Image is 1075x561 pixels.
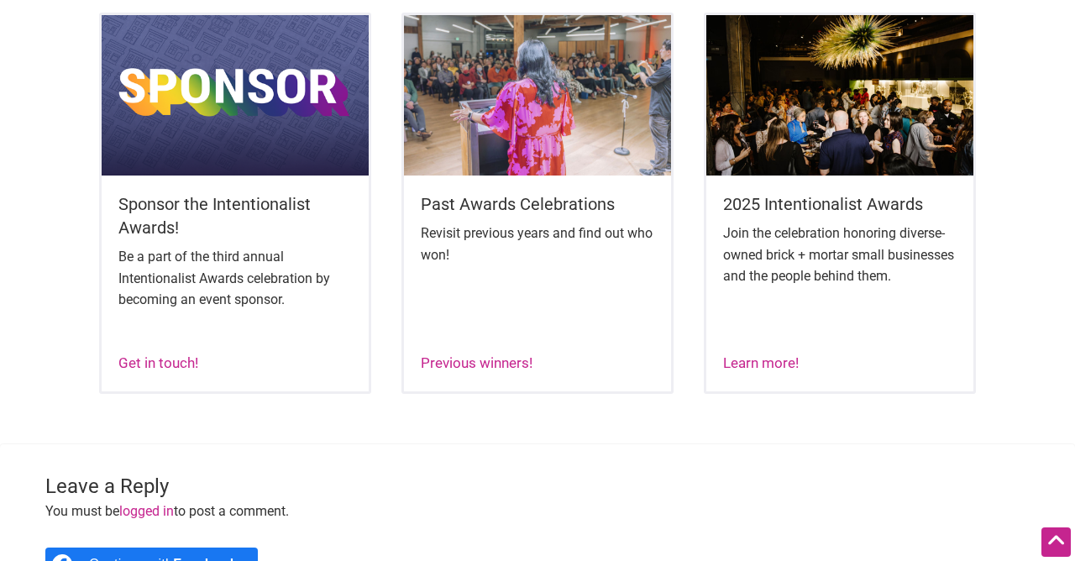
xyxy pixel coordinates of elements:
h5: Past Awards Celebrations [421,192,654,216]
p: Join the celebration honoring diverse-owned brick + mortar small businesses and the people behind... [723,223,957,287]
h5: 2025 Intentionalist Awards [723,192,957,216]
a: logged in [119,503,174,519]
p: Revisit previous years and find out who won! [421,223,654,265]
a: Get in touch! [118,354,198,371]
h5: Sponsor the Intentionalist Awards! [118,192,352,239]
p: You must be to post a comment. [45,501,1030,522]
div: Scroll Back to Top [1041,527,1071,557]
a: Previous winners! [421,354,532,371]
a: Learn more! [723,354,799,371]
h3: Leave a Reply [45,473,1030,501]
p: Be a part of the third annual Intentionalist Awards celebration by becoming an event sponsor. [118,246,352,311]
